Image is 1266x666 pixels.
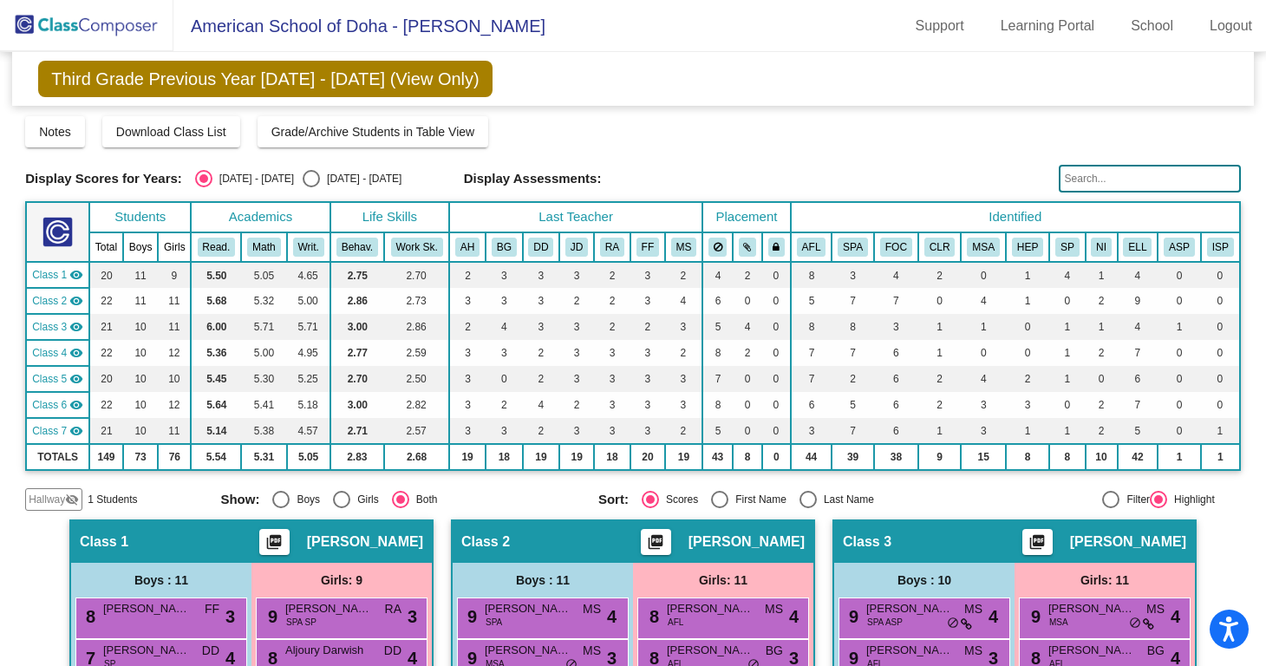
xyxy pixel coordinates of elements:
mat-icon: visibility [69,372,83,386]
td: Mariam Zebian - No Class Name [26,340,89,366]
td: 2 [594,288,630,314]
td: 3 [665,366,702,392]
th: Non Independent Work Habits [1086,232,1118,262]
button: CLR [924,238,956,257]
td: 1 [918,418,962,444]
a: Learning Portal [987,12,1109,40]
td: 12 [158,392,191,418]
td: 5.71 [241,314,286,340]
td: 10 [123,418,158,444]
td: 0 [1158,288,1201,314]
td: 6 [874,340,918,366]
button: JD [565,238,588,257]
th: English Language Learner [1118,232,1158,262]
td: 4.95 [287,340,330,366]
button: BG [492,238,517,257]
td: 2 [449,262,486,288]
td: 3 [630,392,665,418]
span: Display Scores for Years: [25,171,182,186]
td: 2 [665,418,702,444]
td: 5.71 [287,314,330,340]
td: 2.86 [330,288,385,314]
td: 3 [449,366,486,392]
td: 2 [733,340,762,366]
td: 6 [791,392,832,418]
td: 3 [486,418,523,444]
td: 2 [918,262,962,288]
td: 0 [1049,288,1085,314]
span: Grade/Archive Students in Table View [271,125,475,139]
button: Work Sk. [391,238,443,257]
td: 2 [523,340,560,366]
td: 3 [523,262,560,288]
td: Annmarie Lewis - No Class Name [26,314,89,340]
button: MS [671,238,697,257]
th: Keep away students [702,232,733,262]
span: American School of Doha - [PERSON_NAME] [173,12,545,40]
th: Accommodation Support Plan (ie visual, hearing impairment, anxiety) [1158,232,1201,262]
td: 5.18 [287,392,330,418]
td: 0 [961,262,1006,288]
td: 2.86 [384,314,449,340]
td: 5.30 [241,366,286,392]
th: Bart Granlund [486,232,523,262]
div: [DATE] - [DATE] [212,171,294,186]
td: 1 [918,340,962,366]
td: 1 [1006,262,1049,288]
span: Class 5 [32,371,67,387]
td: 2 [594,262,630,288]
td: Daniele Smurthwaite - No Class Name [26,392,89,418]
mat-icon: visibility [69,398,83,412]
th: Parent is Staff Member [1049,232,1085,262]
a: Support [902,12,978,40]
span: Class 6 [32,397,67,413]
td: 22 [89,340,123,366]
span: Class 1 [32,267,67,283]
td: 5.32 [241,288,286,314]
td: 5 [832,392,874,418]
td: 4 [961,288,1006,314]
td: 5.00 [287,288,330,314]
td: 7 [791,366,832,392]
td: 20 [89,262,123,288]
td: 2 [1006,366,1049,392]
mat-icon: visibility [69,346,83,360]
th: Arabic Foreign Language [791,232,832,262]
td: 2.70 [330,366,385,392]
mat-icon: picture_as_pdf [1027,533,1047,558]
td: 3.00 [330,392,385,418]
th: Boys [123,232,158,262]
td: 3 [832,262,874,288]
td: 6 [1118,366,1158,392]
td: 3 [523,314,560,340]
span: Notes [39,125,71,139]
td: 10 [158,366,191,392]
td: 8 [791,314,832,340]
th: Renee Alexander [594,232,630,262]
td: 5.38 [241,418,286,444]
td: 2.59 [384,340,449,366]
button: Math [247,238,280,257]
td: 7 [832,418,874,444]
td: 0 [733,418,762,444]
td: 3 [874,314,918,340]
td: 20 [89,366,123,392]
td: 0 [762,262,791,288]
td: 3 [630,340,665,366]
button: ELL [1123,238,1152,257]
td: 3 [486,340,523,366]
td: 0 [762,288,791,314]
td: 3 [594,366,630,392]
td: 0 [1158,418,1201,444]
td: 1 [1158,314,1201,340]
button: Grade/Archive Students in Table View [258,116,489,147]
td: 2 [1086,392,1118,418]
td: 5.00 [241,340,286,366]
td: 0 [762,366,791,392]
td: 2 [665,340,702,366]
td: 4 [733,314,762,340]
mat-icon: visibility [69,320,83,334]
th: Total [89,232,123,262]
td: 7 [791,340,832,366]
mat-icon: visibility [69,294,83,308]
